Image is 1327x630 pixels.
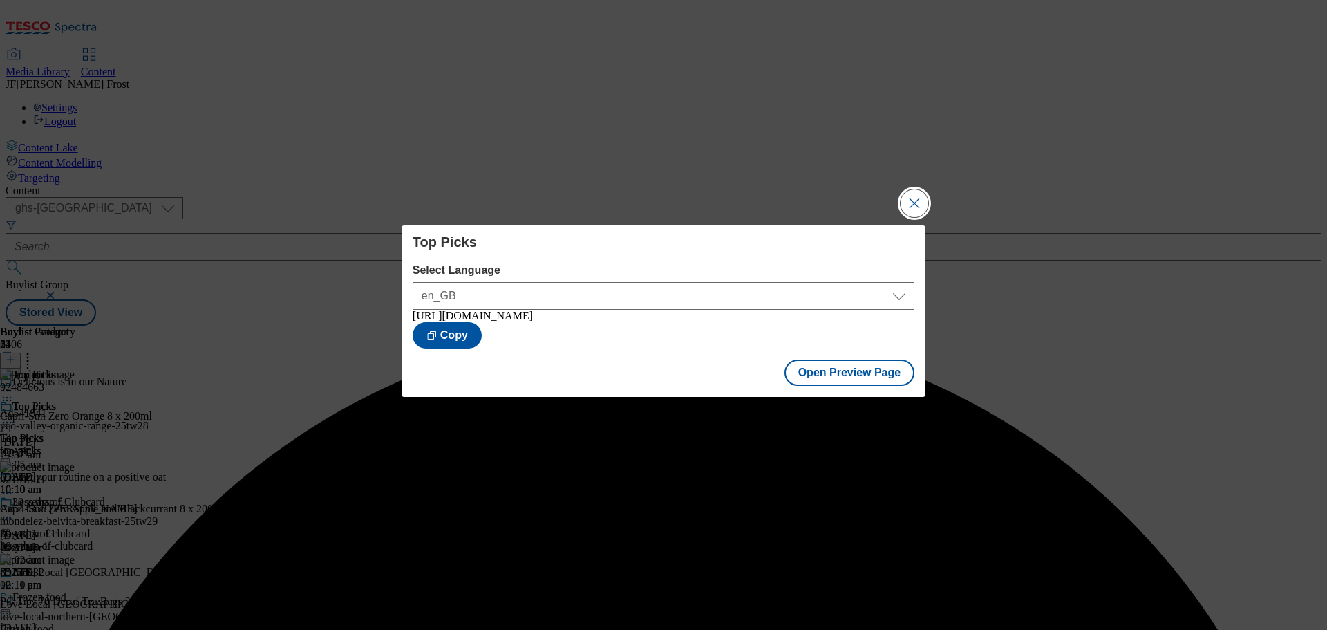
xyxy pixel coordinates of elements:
h4: Top Picks [413,234,914,250]
button: Open Preview Page [784,360,915,386]
div: [URL][DOMAIN_NAME] [413,310,914,322]
label: Select Language [413,264,914,277]
button: Copy [413,322,482,349]
div: Modal [402,225,925,397]
button: Close Modal [901,189,928,217]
